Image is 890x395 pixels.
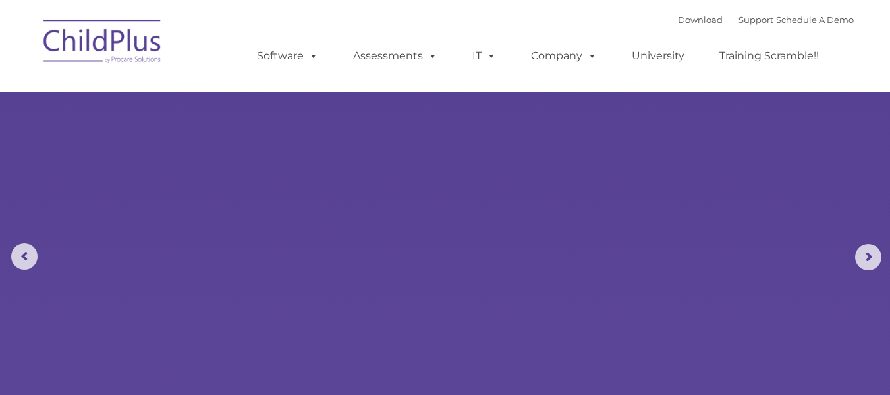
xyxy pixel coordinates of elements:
[678,15,723,25] a: Download
[776,15,854,25] a: Schedule A Demo
[459,43,509,69] a: IT
[678,15,854,25] font: |
[244,43,331,69] a: Software
[706,43,832,69] a: Training Scramble!!
[340,43,451,69] a: Assessments
[37,11,169,76] img: ChildPlus by Procare Solutions
[738,15,773,25] a: Support
[619,43,698,69] a: University
[518,43,610,69] a: Company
